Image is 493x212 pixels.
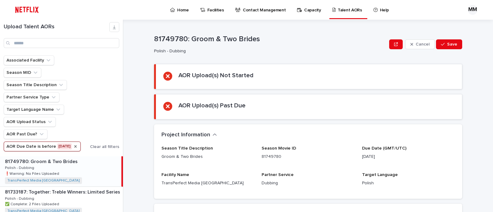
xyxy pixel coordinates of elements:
[4,105,64,114] button: Target Language Name
[416,42,430,46] span: Cancel
[12,4,42,16] img: ifQbXi3ZQGMSEF7WDB7W
[4,80,67,90] button: Season Title Description
[362,154,455,160] p: [DATE]
[178,72,254,79] h2: AOR Upload(s) Not Started
[5,165,35,170] p: Polish - Dubbing
[4,55,54,65] button: Associated Facility
[178,102,246,109] h2: AOR Upload(s) Past Due
[468,5,478,15] div: MM
[7,178,79,183] a: TransPerfect Media [GEOGRAPHIC_DATA]
[4,129,47,139] button: AOR Past Due?
[4,68,41,78] button: Season MID
[262,173,294,177] span: Partner Service
[161,180,254,186] p: TransPerfect Media [GEOGRAPHIC_DATA]
[4,117,56,127] button: AOR Upload Status
[90,145,119,149] span: Clear all filters
[262,180,354,186] p: Dubbing
[362,180,455,186] p: Polish
[436,39,462,49] button: Save
[4,142,81,151] button: AOR Due Date
[5,195,35,201] p: Polish - Dubbing
[161,146,213,150] span: Season Title Description
[161,132,217,138] button: Project Information
[262,146,296,150] span: Season Movie ID
[88,142,119,151] button: Clear all filters
[4,92,59,102] button: Partner Service Type
[4,38,119,48] input: Search
[447,42,457,46] span: Save
[262,154,354,160] p: 81749780
[154,35,387,44] p: 81749780: Groom & Two Brides
[5,201,60,206] p: ✅ Complete: 2 Files Uploaded
[405,39,435,49] button: Cancel
[362,146,406,150] span: Due Date (GMT/UTC)
[5,170,60,176] p: ❗️Warning: No Files Uploaded
[5,188,121,195] p: 81733187: Together: Treble Winners: Limited Series
[161,132,210,138] h2: Project Information
[362,173,398,177] span: Target Language
[161,154,254,160] p: Groom & Two Brides
[154,49,384,54] p: Polish - Dubbing
[161,173,189,177] span: Facility Name
[5,158,79,165] p: 81749780: Groom & Two Brides
[4,24,109,30] h1: Upload Talent AORs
